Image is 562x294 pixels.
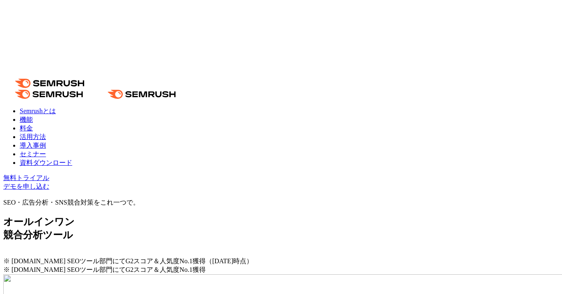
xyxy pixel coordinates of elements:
a: 活用方法 [20,133,46,140]
a: 機能 [20,116,33,123]
div: ※ [DOMAIN_NAME] SEOツール部門にてG2スコア＆人気度No.1獲得（[DATE]時点） [3,257,559,266]
div: SEO・広告分析・SNS競合対策をこれ一つで。 [3,198,559,207]
div: ※ [DOMAIN_NAME] SEOツール部門にてG2スコア＆人気度No.1獲得 [3,266,559,274]
a: Semrushとは [20,107,56,114]
a: デモを申し込む [3,183,49,190]
a: 無料トライアル [3,174,49,181]
a: 料金 [20,125,33,132]
a: 資料ダウンロード [20,159,72,166]
a: 導入事例 [20,142,46,149]
a: セミナー [20,150,46,157]
h1: オールインワン 競合分析ツール [3,215,559,242]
